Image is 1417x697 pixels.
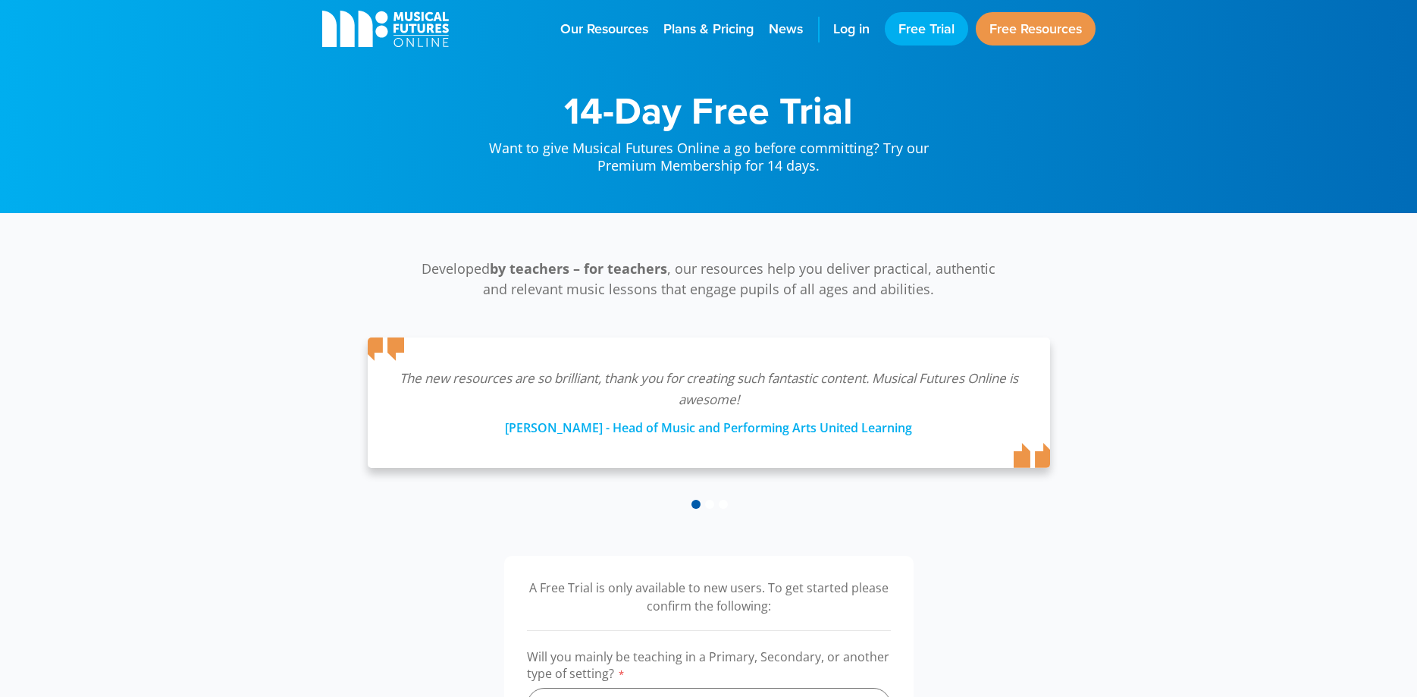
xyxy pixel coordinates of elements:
[398,368,1020,410] p: The new resources are so brilliant, thank you for creating such fantastic content. Musical Future...
[560,19,648,39] span: Our Resources
[413,259,1005,300] p: Developed , our resources help you deliver practical, authentic and relevant music lessons that e...
[663,19,754,39] span: Plans & Pricing
[769,19,803,39] span: News
[885,12,968,46] a: Free Trial
[976,12,1096,46] a: Free Resources
[527,579,891,615] p: A Free Trial is only available to new users. To get started please confirm the following:
[474,91,944,129] h1: 14-Day Free Trial
[527,648,891,688] label: Will you mainly be teaching in a Primary, Secondary, or another type of setting?
[474,129,944,175] p: Want to give Musical Futures Online a go before committing? Try our Premium Membership for 14 days.
[833,19,870,39] span: Log in
[398,410,1020,438] div: [PERSON_NAME] - Head of Music and Performing Arts United Learning
[490,259,667,278] strong: by teachers – for teachers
